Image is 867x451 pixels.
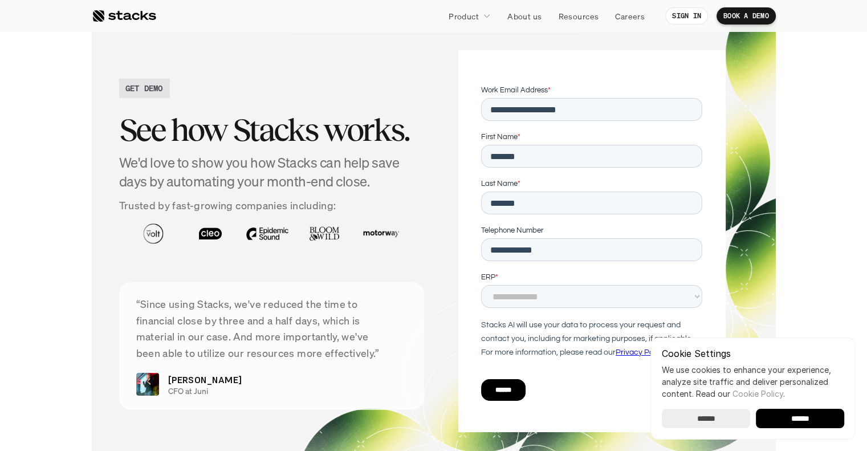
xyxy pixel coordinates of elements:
[662,364,844,400] p: We use cookies to enhance your experience, analyze site traffic and deliver personalized content.
[615,10,645,22] p: Careers
[672,12,701,20] p: SIGN IN
[136,296,408,361] p: “Since using Stacks, we've reduced the time to financial close by three and a half days, which is...
[168,387,398,396] p: CFO at Juni
[481,84,702,411] iframe: Form 0
[662,349,844,358] p: Cookie Settings
[119,197,425,214] p: Trusted by fast-growing companies including:
[665,7,708,25] a: SIGN IN
[723,12,769,20] p: BOOK A DEMO
[551,6,605,26] a: Resources
[608,6,652,26] a: Careers
[449,10,479,22] p: Product
[717,7,776,25] a: BOOK A DEMO
[119,112,425,148] h2: See how Stacks works.
[125,82,163,94] h2: GET DEMO
[500,6,548,26] a: About us
[168,373,242,387] p: [PERSON_NAME]
[119,153,425,192] h4: We'd love to show you how Stacks can help save days by automating your month-end close.
[696,389,785,399] span: Read our .
[507,10,542,22] p: About us
[558,10,599,22] p: Resources
[732,389,783,399] a: Cookie Policy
